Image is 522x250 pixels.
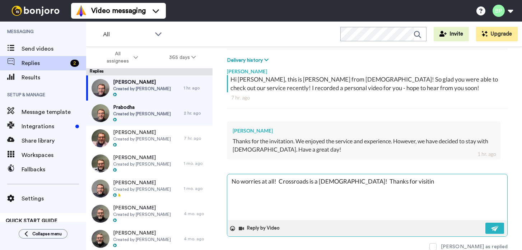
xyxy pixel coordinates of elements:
[477,151,496,158] div: 1 hr. ago
[113,237,171,242] span: Created by [PERSON_NAME]
[103,50,132,65] span: All assignees
[227,64,508,75] div: [PERSON_NAME]
[113,111,171,117] span: Created by [PERSON_NAME]
[113,129,171,136] span: [PERSON_NAME]
[113,204,171,212] span: [PERSON_NAME]
[184,85,209,91] div: 1 hr. ago
[86,126,213,151] a: [PERSON_NAME]Created by [PERSON_NAME]7 hr. ago
[154,51,211,64] button: 365 days
[184,110,209,116] div: 2 hr. ago
[22,136,86,145] span: Share library
[91,6,146,16] span: Video messaging
[92,79,109,97] img: eea0cf2f-2fa2-4564-804b-0498c203e7db-thumb.jpg
[22,108,86,116] span: Message template
[75,5,87,17] img: vm-color.svg
[233,137,495,154] div: Thanks for the invitation. We enjoyed the service and experience. However, we have decided to sta...
[22,165,86,174] span: Fallbacks
[238,223,282,234] button: Reply by Video
[227,174,507,220] textarea: No worries at all! Crossroads is a [DEMOGRAPHIC_DATA]! Thanks for visitin
[92,129,109,147] img: 740e642d-2622-4861-af89-afeadca19775-thumb.jpg
[113,186,171,192] span: Created by [PERSON_NAME]
[92,230,109,248] img: 60ffcedb-d69f-4023-a8f7-40658d4c90c4-thumb.jpg
[113,86,171,92] span: Created by [PERSON_NAME]
[434,27,469,41] button: Invite
[86,68,213,75] div: Replies
[491,226,499,231] img: send-white.svg
[184,135,209,141] div: 7 hr. ago
[113,104,171,111] span: Prabodha
[230,75,506,92] div: Hi [PERSON_NAME], this is [PERSON_NAME] from [DEMOGRAPHIC_DATA]! So glad you were able to check o...
[92,205,109,223] img: 70655a4b-91f0-44ea-9cab-865b9651c82c-thumb.jpg
[22,122,73,131] span: Integrations
[113,154,171,161] span: [PERSON_NAME]
[113,161,171,167] span: Created by [PERSON_NAME]
[113,136,171,142] span: Created by [PERSON_NAME]
[86,101,213,126] a: PrabodhaCreated by [PERSON_NAME]2 hr. ago
[184,236,209,242] div: 4 mo. ago
[113,179,171,186] span: [PERSON_NAME]
[22,194,86,203] span: Settings
[22,151,86,159] span: Workspaces
[86,176,213,201] a: [PERSON_NAME]Created by [PERSON_NAME]1 mo. ago
[231,94,503,101] div: 7 hr. ago
[103,30,151,39] span: All
[19,229,67,239] button: Collapse menu
[184,186,209,191] div: 1 mo. ago
[476,27,518,41] button: Upgrade
[86,201,213,226] a: [PERSON_NAME]Created by [PERSON_NAME]4 mo. ago
[92,104,109,122] img: cf52888a-eeee-4edf-b4cf-5cffdfed4f4d-thumb.jpg
[184,161,209,166] div: 1 mo. ago
[88,47,154,68] button: All assignees
[22,45,86,53] span: Send videos
[86,75,213,101] a: [PERSON_NAME]Created by [PERSON_NAME]1 hr. ago
[113,212,171,217] span: Created by [PERSON_NAME]
[233,127,495,134] div: [PERSON_NAME]
[227,56,271,64] button: Delivery history
[70,60,79,67] div: 2
[184,211,209,217] div: 4 mo. ago
[22,59,67,68] span: Replies
[113,230,171,237] span: [PERSON_NAME]
[22,73,86,82] span: Results
[92,154,109,172] img: 64aa3987-9ab0-4c1e-b1a4-c11dd91f5032-thumb.jpg
[32,231,62,237] span: Collapse menu
[9,6,62,16] img: bj-logo-header-white.svg
[6,218,57,223] span: QUICK START GUIDE
[113,79,171,86] span: [PERSON_NAME]
[86,151,213,176] a: [PERSON_NAME]Created by [PERSON_NAME]1 mo. ago
[92,180,109,198] img: f140bbbf-bd1e-416a-87ea-b6142943431d-thumb.jpg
